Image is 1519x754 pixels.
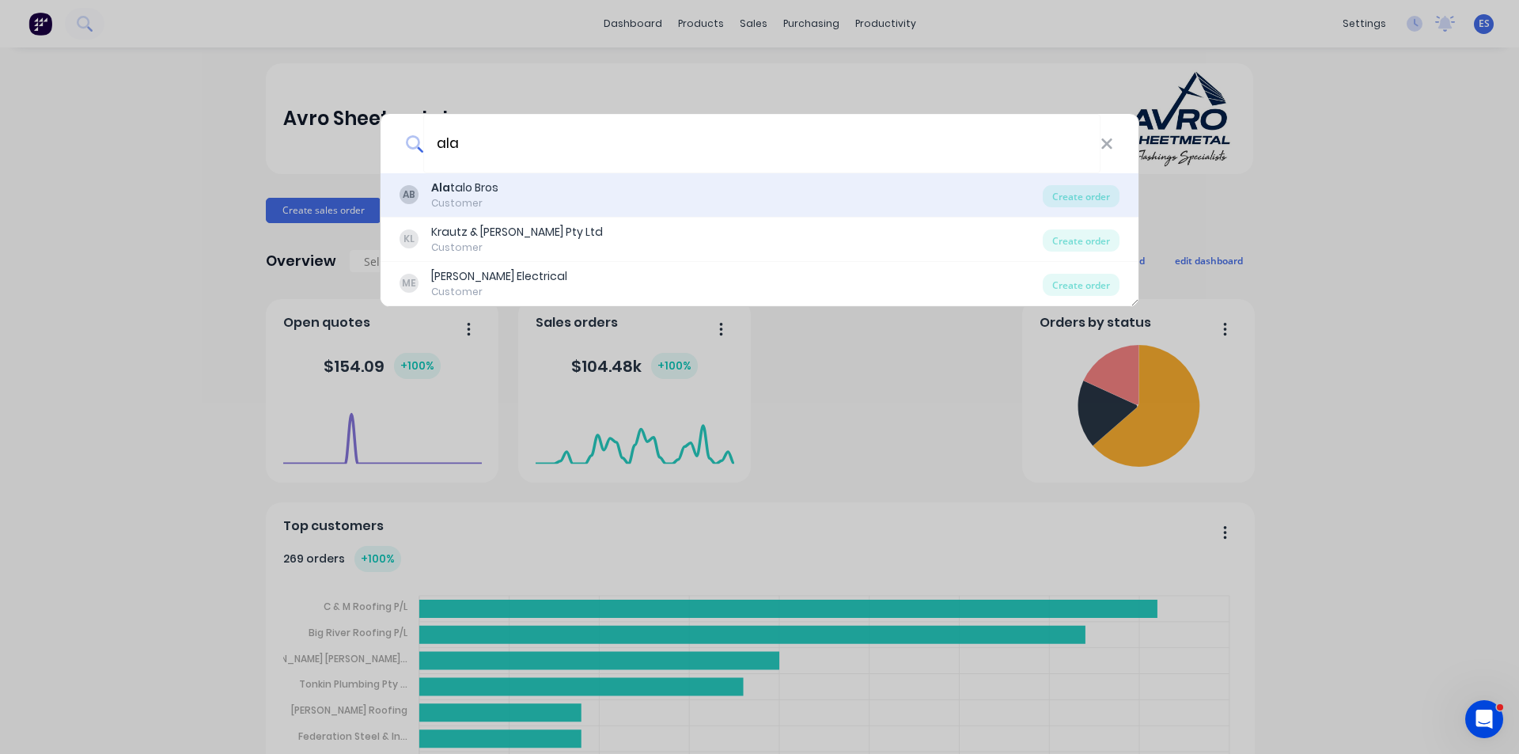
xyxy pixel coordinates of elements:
div: Create order [1043,229,1119,252]
div: AB [400,185,419,204]
div: [PERSON_NAME] Electrical [431,268,567,285]
div: Customer [431,285,567,299]
div: Customer [431,196,498,210]
div: ME [400,274,419,293]
div: KL [400,229,419,248]
div: Create order [1043,274,1119,296]
div: talo Bros [431,180,498,196]
b: Ala [431,180,450,195]
div: Create order [1043,185,1119,207]
div: Customer [431,241,603,255]
iframe: Intercom live chat [1465,700,1503,738]
div: Krautz & [PERSON_NAME] Pty Ltd [431,224,603,241]
input: Enter a customer name to create a new order... [423,114,1100,173]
